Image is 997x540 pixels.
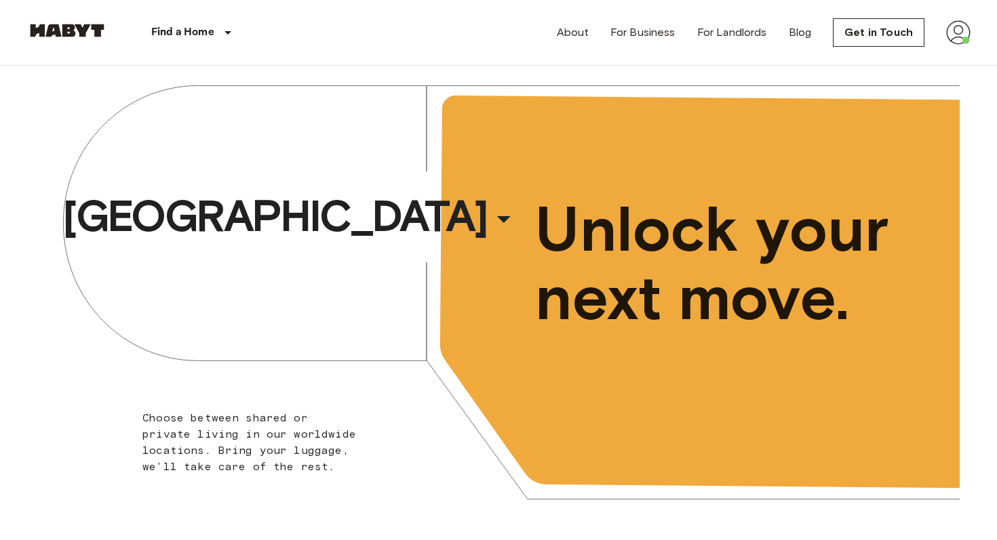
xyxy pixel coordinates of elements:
a: About [557,24,589,41]
button: [GEOGRAPHIC_DATA] [57,185,525,247]
img: avatar [946,20,971,45]
span: Choose between shared or private living in our worldwide locations. Bring your luggage, we'll tak... [142,411,356,473]
a: Get in Touch [833,18,924,47]
a: Blog [789,24,812,41]
span: Unlock your next move. [535,195,904,332]
img: Habyt [26,24,108,37]
span: [GEOGRAPHIC_DATA] [62,189,487,243]
a: For Business [610,24,676,41]
p: Find a Home [151,24,214,41]
a: For Landlords [697,24,767,41]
